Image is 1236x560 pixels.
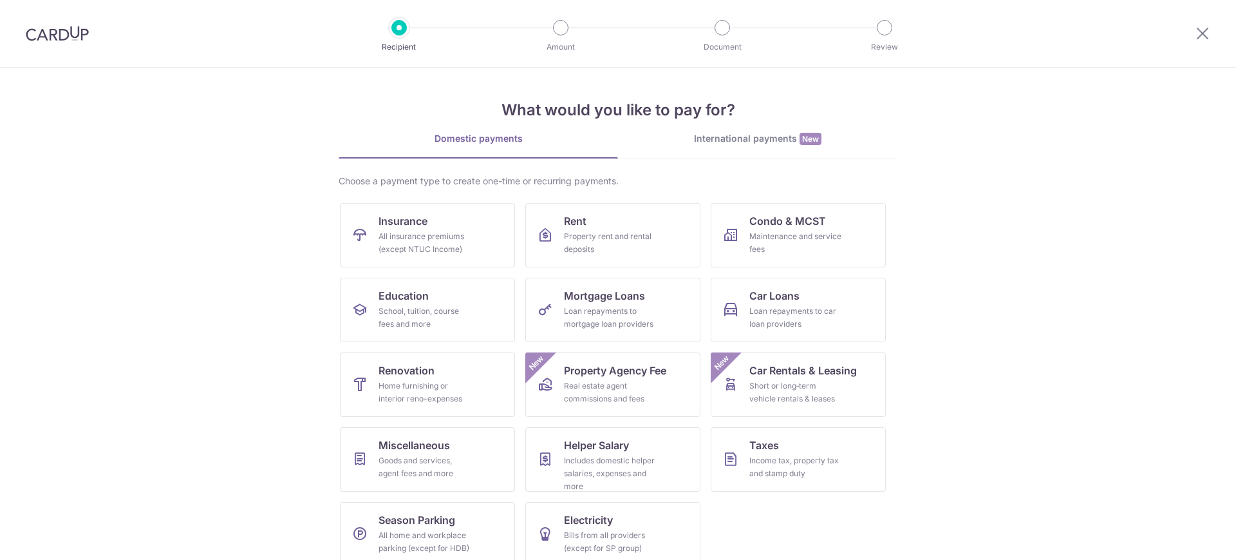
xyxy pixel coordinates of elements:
a: MiscellaneousGoods and services, agent fees and more [340,427,515,492]
span: New [800,133,821,145]
span: Electricity [564,512,613,528]
div: All home and workplace parking (except for HDB) [379,529,471,555]
span: Property Agency Fee [564,363,666,378]
div: Property rent and rental deposits [564,230,657,256]
a: Mortgage LoansLoan repayments to mortgage loan providers [525,278,700,342]
a: Condo & MCSTMaintenance and service fees [711,203,886,267]
span: Car Loans [749,288,800,304]
a: RentProperty rent and rental deposits [525,203,700,267]
span: Taxes [749,438,779,453]
div: Choose a payment type to create one-time or recurring payments. [339,175,897,188]
div: Domestic payments [339,132,618,145]
a: InsuranceAll insurance premiums (except NTUC Income) [340,203,515,267]
span: Helper Salary [564,438,629,453]
span: Miscellaneous [379,438,450,453]
h4: What would you like to pay for? [339,99,897,122]
a: RenovationHome furnishing or interior reno-expenses [340,352,515,417]
div: Bills from all providers (except for SP group) [564,529,657,555]
div: Home furnishing or interior reno-expenses [379,380,471,405]
div: International payments [618,132,897,146]
p: Recipient [351,41,447,53]
span: Rent [564,213,586,229]
p: Amount [513,41,608,53]
span: Insurance [379,213,427,229]
a: Helper SalaryIncludes domestic helper salaries, expenses and more [525,427,700,492]
span: Car Rentals & Leasing [749,363,857,378]
div: Includes domestic helper salaries, expenses and more [564,454,657,493]
span: Mortgage Loans [564,288,645,304]
span: Help [29,9,55,21]
a: TaxesIncome tax, property tax and stamp duty [711,427,886,492]
p: Document [675,41,770,53]
img: CardUp [26,26,89,41]
span: New [526,352,547,374]
div: Loan repayments to car loan providers [749,305,842,331]
a: Car LoansLoan repayments to car loan providers [711,278,886,342]
div: Maintenance and service fees [749,230,842,256]
div: Real estate agent commissions and fees [564,380,657,405]
span: Season Parking [379,512,455,528]
div: Loan repayments to mortgage loan providers [564,305,657,331]
span: Condo & MCST [749,213,826,229]
div: School, tuition, course fees and more [379,305,471,331]
div: Goods and services, agent fees and more [379,454,471,480]
a: EducationSchool, tuition, course fees and more [340,278,515,342]
a: Car Rentals & LeasingShort or long‑term vehicle rentals & leasesNew [711,352,886,417]
span: New [711,352,733,374]
a: Property Agency FeeReal estate agent commissions and feesNew [525,352,700,417]
span: Renovation [379,363,435,378]
p: Review [837,41,932,53]
div: Income tax, property tax and stamp duty [749,454,842,480]
div: Short or long‑term vehicle rentals & leases [749,380,842,405]
span: Education [379,288,429,304]
div: All insurance premiums (except NTUC Income) [379,230,471,256]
